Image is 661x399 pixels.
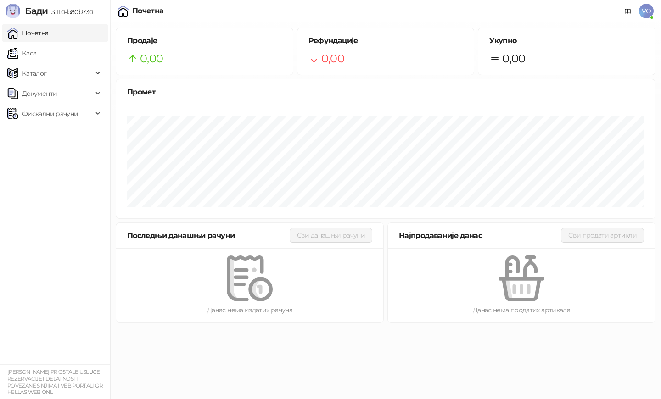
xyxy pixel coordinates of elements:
[6,4,20,18] img: Logo
[140,50,163,67] span: 0,00
[399,230,561,241] div: Најпродаваније данас
[308,35,463,46] h5: Рефундације
[502,50,525,67] span: 0,00
[22,105,78,123] span: Фискални рачуни
[7,369,102,395] small: [PERSON_NAME] PR OSTALE USLUGE REZERVACIJE I DELATNOSTI POVEZANE S NJIMA I VEB PORTALI GR HELLAS ...
[22,84,57,103] span: Документи
[132,7,164,15] div: Почетна
[639,4,654,18] span: VO
[127,86,644,98] div: Промет
[7,24,49,42] a: Почетна
[22,64,47,83] span: Каталог
[7,44,36,62] a: Каса
[127,35,282,46] h5: Продаје
[290,228,372,243] button: Сви данашњи рачуни
[489,35,644,46] h5: Укупно
[561,228,644,243] button: Сви продати артикли
[25,6,48,17] span: Бади
[48,8,93,16] span: 3.11.0-b80b730
[131,305,369,315] div: Данас нема издатих рачуна
[127,230,290,241] div: Последњи данашњи рачуни
[621,4,635,18] a: Документација
[403,305,640,315] div: Данас нема продатих артикала
[321,50,344,67] span: 0,00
